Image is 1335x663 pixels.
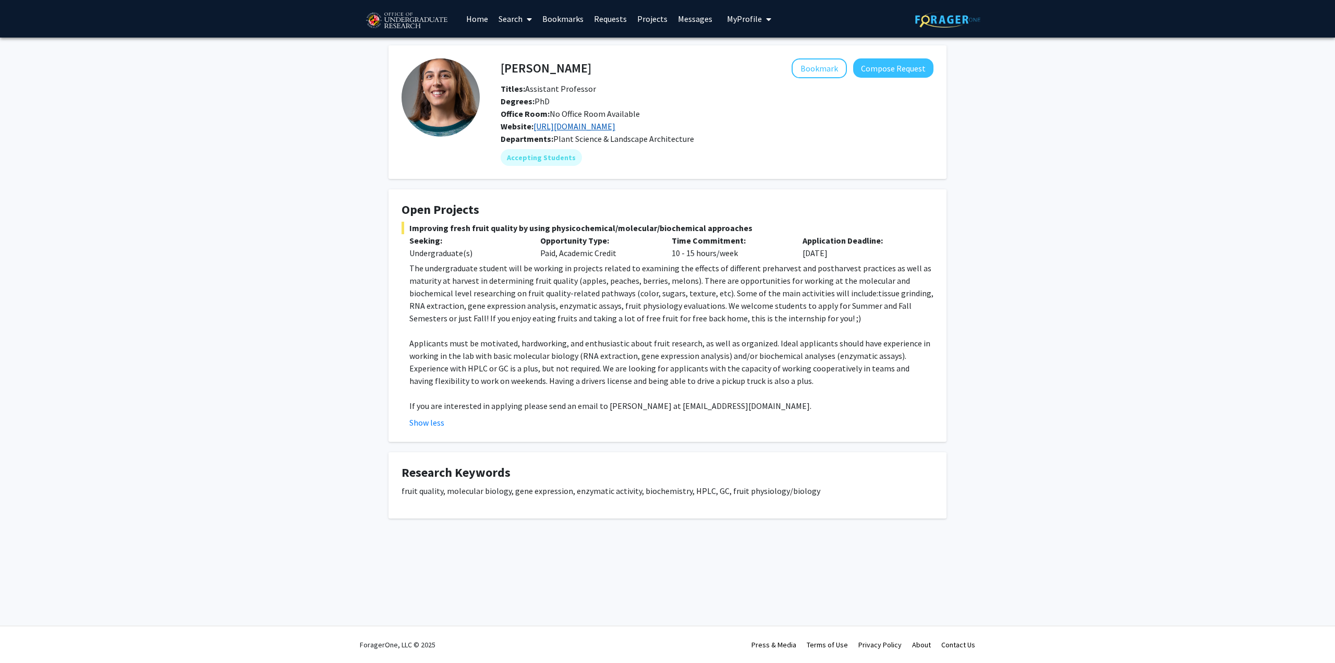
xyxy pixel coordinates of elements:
[402,465,933,480] h4: Research Keywords
[409,401,811,411] span: If you are interested in applying please send an email to [PERSON_NAME] at [EMAIL_ADDRESS][DOMAIN...
[409,247,525,259] div: Undergraduate(s)
[792,58,847,78] button: Add Macarena Farcuh Yuri to Bookmarks
[8,616,44,655] iframe: Chat
[533,121,615,131] a: Opens in a new tab
[360,626,435,663] div: ForagerOne, LLC © 2025
[501,96,550,106] span: PhD
[915,11,980,28] img: ForagerOne Logo
[672,234,787,247] p: Time Commitment:
[402,222,933,234] span: Improving fresh fruit quality by using physicochemical/molecular/biochemical approaches
[727,14,762,24] span: My Profile
[402,58,480,137] img: Profile Picture
[501,96,535,106] b: Degrees:
[501,121,533,131] b: Website:
[751,640,796,649] a: Press & Media
[501,83,596,94] span: Assistant Professor
[673,1,718,37] a: Messages
[493,1,537,37] a: Search
[409,263,933,323] span: The undergraduate student will be working in projects related to examining the effects of differe...
[501,83,525,94] b: Titles:
[537,1,589,37] a: Bookmarks
[664,234,795,259] div: 10 - 15 hours/week
[553,134,694,144] span: Plant Science & Landscape Architecture
[589,1,632,37] a: Requests
[803,234,918,247] p: Application Deadline:
[501,58,591,78] h4: [PERSON_NAME]
[409,338,930,386] span: Applicants must be motivated, hardworking, and enthusiastic about fruit research, as well as orga...
[501,149,582,166] mat-chip: Accepting Students
[402,485,933,497] p: fruit quality, molecular biology, gene expression, enzymatic activity, biochemistry, HPLC, GC, fr...
[941,640,975,649] a: Contact Us
[461,1,493,37] a: Home
[409,234,525,247] p: Seeking:
[501,109,550,119] b: Office Room:
[362,8,451,34] img: University of Maryland Logo
[501,109,640,119] span: No Office Room Available
[409,416,444,429] button: Show less
[402,202,933,218] h4: Open Projects
[858,640,902,649] a: Privacy Policy
[532,234,663,259] div: Paid, Academic Credit
[853,58,933,78] button: Compose Request to Macarena Farcuh Yuri
[501,134,553,144] b: Departments:
[632,1,673,37] a: Projects
[912,640,931,649] a: About
[807,640,848,649] a: Terms of Use
[540,234,656,247] p: Opportunity Type:
[795,234,926,259] div: [DATE]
